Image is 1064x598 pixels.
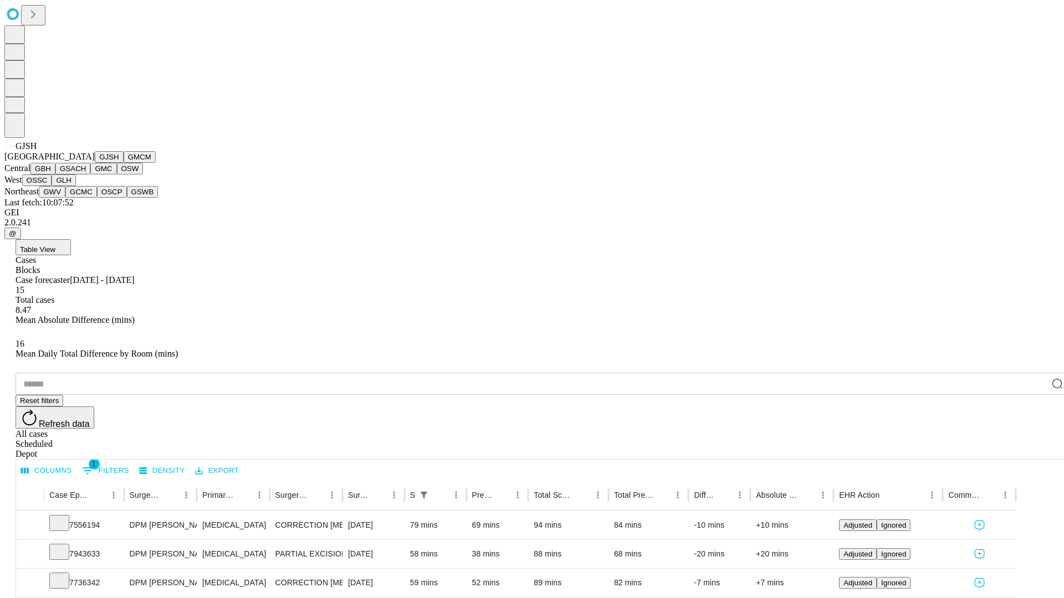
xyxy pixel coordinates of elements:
[410,540,461,568] div: 58 mins
[16,315,135,324] span: Mean Absolute Difference (mins)
[4,175,22,184] span: West
[89,458,100,470] span: 1
[4,152,95,161] span: [GEOGRAPHIC_DATA]
[16,395,63,406] button: Reset filters
[410,511,461,539] div: 79 mins
[49,511,119,539] div: 7556194
[130,569,191,597] div: DPM [PERSON_NAME] [PERSON_NAME]
[39,419,90,429] span: Refresh data
[192,462,242,480] button: Export
[136,462,188,480] button: Density
[614,569,683,597] div: 82 mins
[843,550,872,558] span: Adjusted
[90,163,116,174] button: GMC
[39,186,65,198] button: GWV
[16,349,178,358] span: Mean Daily Total Difference by Room (mins)
[694,491,715,499] div: Difference
[472,540,523,568] div: 38 mins
[924,487,940,503] button: Menu
[178,487,194,503] button: Menu
[756,511,828,539] div: +10 mins
[614,491,654,499] div: Total Predicted Duration
[9,229,17,238] span: @
[236,487,252,503] button: Sort
[371,487,386,503] button: Sort
[130,491,162,499] div: Surgeon Name
[4,163,30,173] span: Central
[881,550,906,558] span: Ignored
[448,487,464,503] button: Menu
[410,491,415,499] div: Scheduled In Room Duration
[4,218,1060,228] div: 2.0.241
[654,487,670,503] button: Sort
[472,511,523,539] div: 69 mins
[97,186,127,198] button: OSCP
[202,491,234,499] div: Primary Service
[202,540,264,568] div: [MEDICAL_DATA]
[534,511,603,539] div: 94 mins
[95,151,124,163] button: GJSH
[877,548,910,560] button: Ignored
[79,462,132,480] button: Show filters
[4,198,74,207] span: Last fetch: 10:07:52
[275,491,308,499] div: Surgery Name
[4,208,1060,218] div: GEI
[877,577,910,589] button: Ignored
[717,487,732,503] button: Sort
[49,569,119,597] div: 7736342
[534,569,603,597] div: 89 mins
[386,487,402,503] button: Menu
[49,540,119,568] div: 7943633
[472,569,523,597] div: 52 mins
[877,519,910,531] button: Ignored
[49,491,89,499] div: Case Epic Id
[756,491,799,499] div: Absolute Difference
[324,487,340,503] button: Menu
[348,491,370,499] div: Surgery Date
[202,569,264,597] div: [MEDICAL_DATA]
[106,487,121,503] button: Menu
[348,540,399,568] div: [DATE]
[309,487,324,503] button: Sort
[20,245,55,254] span: Table View
[348,569,399,597] div: [DATE]
[16,285,24,295] span: 15
[4,228,21,239] button: @
[22,545,38,564] button: Expand
[22,174,52,186] button: OSSC
[117,163,144,174] button: OSW
[433,487,448,503] button: Sort
[4,187,39,196] span: Northeast
[494,487,510,503] button: Sort
[16,239,71,255] button: Table View
[472,491,494,499] div: Predicted In Room Duration
[16,141,37,151] span: GJSH
[815,487,831,503] button: Menu
[614,511,683,539] div: 84 mins
[410,569,461,597] div: 59 mins
[16,406,94,429] button: Refresh data
[124,151,156,163] button: GMCM
[416,487,432,503] div: 1 active filter
[130,540,191,568] div: DPM [PERSON_NAME] [PERSON_NAME]
[756,540,828,568] div: +20 mins
[127,186,158,198] button: GSWB
[55,163,90,174] button: GSACH
[839,519,877,531] button: Adjusted
[575,487,590,503] button: Sort
[20,396,59,405] span: Reset filters
[694,540,745,568] div: -20 mins
[839,577,877,589] button: Adjusted
[30,163,55,174] button: GBH
[800,487,815,503] button: Sort
[130,511,191,539] div: DPM [PERSON_NAME] [PERSON_NAME]
[694,511,745,539] div: -10 mins
[202,511,264,539] div: [MEDICAL_DATA]
[839,548,877,560] button: Adjusted
[416,487,432,503] button: Show filters
[756,569,828,597] div: +7 mins
[534,540,603,568] div: 88 mins
[163,487,178,503] button: Sort
[52,174,75,186] button: GLH
[839,491,879,499] div: EHR Action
